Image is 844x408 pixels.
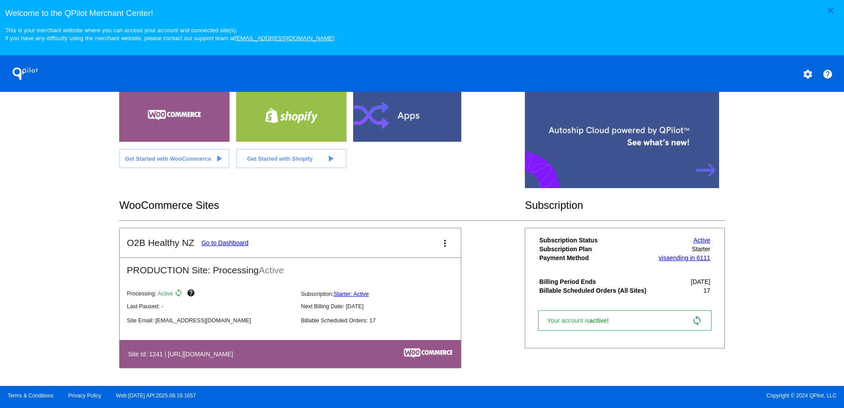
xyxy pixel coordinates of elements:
span: visa [659,254,670,261]
span: Get Started with WooCommerce [125,155,211,162]
mat-icon: help [822,69,833,79]
p: Last Paused: - [127,303,294,310]
a: visaending in 6111 [659,254,710,261]
th: Payment Method [539,254,654,262]
mat-icon: sync [174,289,185,299]
a: Starter: Active [334,291,369,297]
mat-icon: more_vert [440,238,450,249]
h2: WooCommerce Sites [119,199,525,212]
span: Copyright © 2024 QPilot, LLC [430,393,836,399]
p: Processing: [127,289,294,299]
p: Next Billing Date: [DATE] [301,303,468,310]
span: Get Started with Shopify [247,155,313,162]
h2: PRODUCTION Site: Processing [120,258,461,276]
h4: Site Id: 1241 | [URL][DOMAIN_NAME] [128,351,237,358]
p: Site Email: [EMAIL_ADDRESS][DOMAIN_NAME] [127,317,294,324]
span: [DATE] [691,278,710,285]
span: 17 [704,287,711,294]
a: Your account isactive! sync [538,310,712,331]
mat-icon: close [825,5,836,16]
a: Web:[DATE] API:2025.08.19.1657 [116,393,196,399]
span: Active [158,291,173,297]
mat-icon: sync [692,315,702,326]
span: active! [589,317,613,324]
h2: O2B Healthy NZ [127,238,194,248]
p: Billable Scheduled Orders: 17 [301,317,468,324]
a: Active [693,237,710,244]
a: Get Started with WooCommerce [119,149,230,168]
mat-icon: play_arrow [325,153,336,164]
th: Subscription Plan [539,245,654,253]
span: Active [259,265,284,275]
h1: QPilot [8,65,43,83]
h3: Welcome to the QPilot Merchant Center! [5,8,839,18]
th: Billing Period Ends [539,278,654,286]
span: Your account is [547,317,618,324]
mat-icon: play_arrow [214,153,224,164]
p: Subscription: [301,291,468,297]
a: Privacy Policy [68,393,102,399]
a: [EMAIL_ADDRESS][DOMAIN_NAME] [235,35,335,42]
mat-icon: help [187,289,197,299]
img: c53aa0e5-ae75-48aa-9bee-956650975ee5 [404,348,452,358]
h2: Subscription [525,199,725,212]
a: Get Started with Shopify [236,149,347,168]
th: Billable Scheduled Orders (All Sites) [539,287,654,295]
a: Terms & Conditions [8,393,53,399]
small: This is your merchant website where you can access your account and connected site(s). If you hav... [5,27,334,42]
th: Subscription Status [539,236,654,244]
mat-icon: settings [803,69,813,79]
span: Starter [692,246,710,253]
a: Go to Dashboard [201,239,249,246]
